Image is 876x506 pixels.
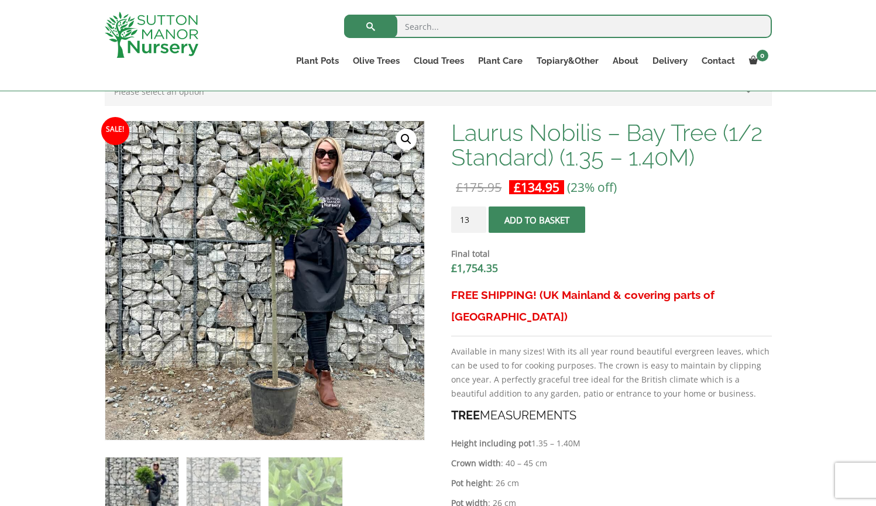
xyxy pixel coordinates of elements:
[757,50,768,61] span: 0
[344,15,772,38] input: Search...
[105,12,198,58] img: logo
[514,179,559,195] bdi: 134.95
[451,456,771,470] p: : 40 – 45 cm
[346,53,407,69] a: Olive Trees
[451,407,771,425] h4: MEASUREMENTS
[695,53,742,69] a: Contact
[396,129,417,150] a: View full-screen image gallery
[645,53,695,69] a: Delivery
[101,117,129,145] span: Sale!
[451,261,498,275] bdi: 1,754.35
[606,53,645,69] a: About
[471,53,530,69] a: Plant Care
[742,53,772,69] a: 0
[456,179,463,195] span: £
[407,53,471,69] a: Cloud Trees
[451,206,486,233] input: Product quantity
[451,261,457,275] span: £
[289,53,346,69] a: Plant Pots
[456,179,501,195] bdi: 175.95
[451,457,501,469] strong: Crown width
[451,436,771,450] p: 1.35 – 1.40M
[567,179,617,195] span: (23% off)
[530,53,606,69] a: Topiary&Other
[451,247,771,261] dt: Final total
[514,179,521,195] span: £
[451,408,480,422] strong: TREE
[451,477,491,488] strong: Pot height
[489,206,585,233] button: Add to basket
[451,121,771,170] h1: Laurus Nobilis – Bay Tree (1/2 Standard) (1.35 – 1.40M)
[451,284,771,328] h3: FREE SHIPPING! (UK Mainland & covering parts of [GEOGRAPHIC_DATA])
[451,476,771,490] p: : 26 cm
[451,438,531,449] strong: Height including pot
[451,345,771,401] p: Available in many sizes! With its all year round beautiful evergreen leaves, which can be used to...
